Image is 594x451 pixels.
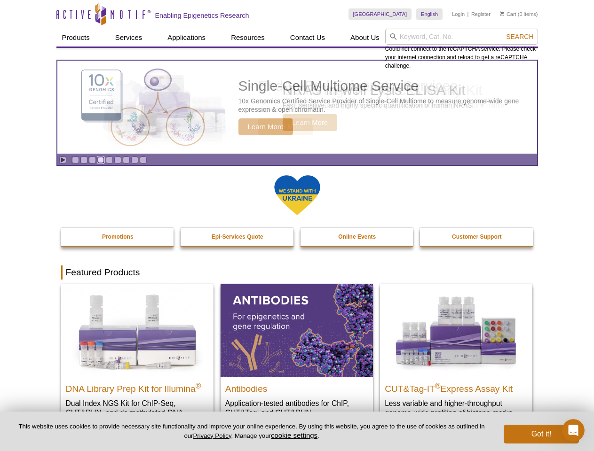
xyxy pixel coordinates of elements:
img: We Stand With Ukraine [274,174,321,216]
a: Go to slide 8 [131,156,138,163]
a: Go to slide 1 [72,156,79,163]
a: Applications [162,29,211,47]
sup: ® [196,381,201,389]
h2: Antibodies [225,380,368,394]
a: Products [56,29,95,47]
button: cookie settings [271,431,317,439]
a: Promotions [61,228,175,246]
a: About Us [345,29,385,47]
a: Epi-Services Quote [181,228,294,246]
a: English [416,8,443,20]
h2: Featured Products [61,265,533,280]
a: Go to slide 7 [123,156,130,163]
a: Go to slide 9 [140,156,147,163]
img: CUT&RUN Assay Kits [95,64,236,150]
button: Got it! [504,425,579,443]
a: Login [452,11,465,17]
img: All Antibodies [221,284,373,376]
p: Application-tested antibodies for ChIP, CUT&Tag, and CUT&RUN. [225,398,368,418]
div: Could not connect to the reCAPTCHA service. Please check your internet connection and reload to g... [385,29,538,70]
li: (0 items) [500,8,538,20]
span: Learn More [283,114,338,131]
h2: CUT&RUN Assay Kits [283,83,434,97]
a: CUT&Tag-IT® Express Assay Kit CUT&Tag-IT®Express Assay Kit Less variable and higher-throughput ge... [380,284,532,427]
a: Go to slide 3 [89,156,96,163]
sup: ® [435,381,441,389]
a: Resources [225,29,270,47]
a: Services [110,29,148,47]
a: Customer Support [420,228,534,246]
button: Search [503,32,536,41]
a: DNA Library Prep Kit for Illumina DNA Library Prep Kit for Illumina® Dual Index NGS Kit for ChIP-... [61,284,214,436]
input: Keyword, Cat. No. [385,29,538,45]
li: | [467,8,469,20]
a: All Antibodies Antibodies Application-tested antibodies for ChIP, CUT&Tag, and CUT&RUN. [221,284,373,427]
a: Register [471,11,491,17]
a: Go to slide 5 [106,156,113,163]
a: [GEOGRAPHIC_DATA] [348,8,412,20]
strong: Promotions [102,233,134,240]
p: Target chromatin-associated proteins genome wide. [283,101,434,109]
span: Search [506,33,533,40]
strong: Epi-Services Quote [212,233,263,240]
a: Go to slide 4 [97,156,104,163]
img: DNA Library Prep Kit for Illumina [61,284,214,376]
p: Dual Index NGS Kit for ChIP-Seq, CUT&RUN, and ds methylated DNA assays. [66,398,209,427]
strong: Online Events [338,233,376,240]
a: Toggle autoplay [59,156,66,163]
a: Go to slide 2 [80,156,87,163]
strong: Customer Support [452,233,501,240]
iframe: Intercom live chat [562,419,585,442]
h2: CUT&Tag-IT Express Assay Kit [385,380,528,394]
p: This website uses cookies to provide necessary site functionality and improve your online experie... [15,422,488,440]
a: Contact Us [285,29,331,47]
a: Online Events [301,228,414,246]
a: Go to slide 6 [114,156,121,163]
p: Less variable and higher-throughput genome-wide profiling of histone marks​. [385,398,528,418]
img: Your Cart [500,11,504,16]
a: Privacy Policy [193,432,231,439]
a: Cart [500,11,516,17]
h2: Enabling Epigenetics Research [155,11,249,20]
a: CUT&RUN Assay Kits CUT&RUN Assay Kits Target chromatin-associated proteins genome wide. Learn More [57,61,537,154]
img: CUT&Tag-IT® Express Assay Kit [380,284,532,376]
h2: DNA Library Prep Kit for Illumina [66,380,209,394]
